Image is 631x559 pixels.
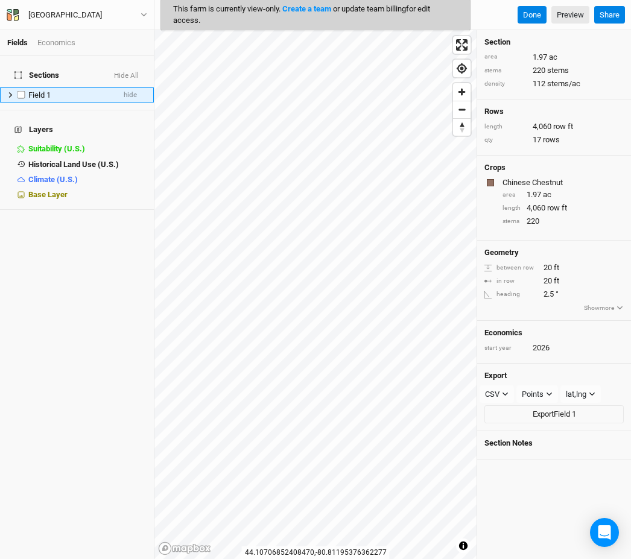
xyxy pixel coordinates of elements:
span: Reset bearing to north [453,119,471,136]
span: row ft [547,203,567,213]
button: Zoom in [453,83,471,101]
a: Mapbox logo [158,542,211,555]
div: Historical Land Use (U.S.) [28,160,147,169]
a: Preview [551,6,589,24]
button: [GEOGRAPHIC_DATA] [6,8,148,22]
span: ft [554,262,559,273]
div: Rawn Farm [28,9,102,21]
button: Done [518,6,547,24]
div: lat,lng [566,388,586,400]
span: Base Layer [28,190,68,199]
div: 20 [484,276,624,286]
span: ac [543,189,551,200]
div: CSV [485,388,499,400]
a: Create a team [282,4,331,13]
span: stems [547,65,569,76]
h4: Export [484,371,624,381]
span: Suitability (U.S.) [28,144,85,153]
span: ac [549,52,557,63]
canvas: Map [154,30,477,559]
div: 44.10706852408470 , -80.81195376362277 [242,546,390,559]
span: Climate (U.S.) [28,175,78,184]
div: 220 [484,65,624,76]
div: 112 [484,78,624,89]
div: start year [484,344,527,353]
div: 20 [484,262,624,273]
div: in row [484,277,537,286]
span: stems/ac [547,78,580,89]
h4: Geometry [484,248,519,257]
div: 220 [503,216,624,227]
span: Toggle attribution [460,539,467,552]
div: [GEOGRAPHIC_DATA] [28,9,102,21]
span: Section Notes [484,438,533,448]
span: Sections [14,71,59,80]
div: between row [484,264,537,273]
span: Field 1 [28,90,51,99]
span: rows [543,134,560,145]
div: 17 [484,134,624,145]
h4: Layers [7,118,147,142]
div: length [503,204,521,213]
button: ExportField 1 [484,405,624,423]
span: ft [554,276,559,286]
div: length [484,122,527,131]
div: 4,060 [503,203,624,213]
button: Hide All [113,72,139,80]
button: lat,lng [560,385,601,403]
div: stems [503,217,521,226]
div: Climate (U.S.) [28,175,147,185]
div: area [503,191,521,200]
div: area [484,52,527,62]
div: Economics [37,37,75,48]
div: Suitability (U.S.) [28,144,147,154]
div: stems [484,66,527,75]
button: Reset bearing to north [453,118,471,136]
div: 1.97 [484,52,624,63]
div: heading [484,290,537,299]
span: ° [556,289,559,300]
div: qty [484,136,527,145]
button: Find my location [453,60,471,77]
div: 1.97 [503,189,624,200]
div: 2026 [533,343,550,353]
span: row ft [553,121,573,132]
div: Open Intercom Messenger [590,518,619,547]
h4: Economics [484,328,624,338]
span: Historical Land Use (U.S.) [28,160,119,169]
h4: Rows [484,107,624,116]
div: Chinese Chestnut [503,177,621,188]
button: Showmore [583,303,624,314]
span: for edit access. [173,4,430,24]
button: Zoom out [453,101,471,118]
div: Field 1 [28,90,114,100]
div: 2.5 [484,289,624,300]
div: density [484,80,527,89]
h4: Section [484,37,624,47]
span: hide [124,87,137,103]
div: 4,060 [484,121,624,132]
div: Base Layer [28,190,147,200]
div: Points [522,388,544,400]
button: CSV [480,385,514,403]
a: Fields [7,38,28,47]
button: Enter fullscreen [453,36,471,54]
span: This farm is currently view-only. [173,4,430,24]
h4: Crops [484,163,506,172]
button: Share [594,6,625,24]
span: or update team billing [333,4,406,13]
button: Points [516,385,558,403]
